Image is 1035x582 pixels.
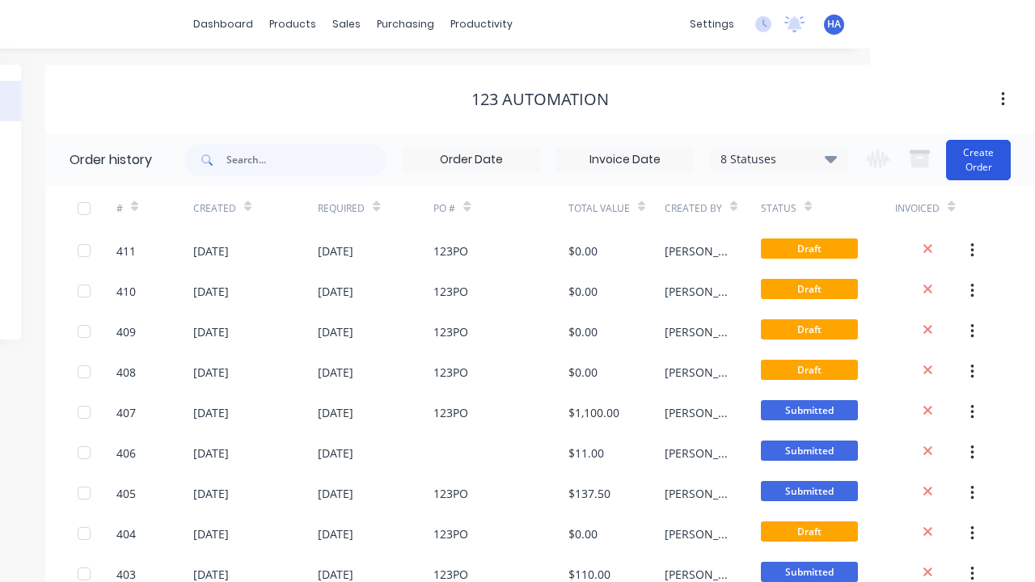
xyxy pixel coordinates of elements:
[665,283,729,300] div: [PERSON_NAME]
[433,201,455,216] div: PO #
[568,283,598,300] div: $0.00
[682,12,742,36] div: settings
[895,186,972,230] div: Invoiced
[761,186,896,230] div: Status
[568,485,610,502] div: $137.50
[318,525,353,542] div: [DATE]
[761,481,858,501] span: Submitted
[568,323,598,340] div: $0.00
[895,201,940,216] div: Invoiced
[318,186,433,230] div: Required
[116,323,136,340] div: 409
[403,148,539,172] input: Order Date
[568,242,598,259] div: $0.00
[568,525,598,542] div: $0.00
[761,400,858,420] span: Submitted
[568,404,619,421] div: $1,100.00
[193,404,229,421] div: [DATE]
[665,525,729,542] div: [PERSON_NAME]
[761,319,858,339] span: Draft
[433,404,468,421] div: 123PO
[471,90,609,109] div: 123 Automation
[193,201,236,216] div: Created
[433,323,468,340] div: 123PO
[193,323,229,340] div: [DATE]
[568,201,630,216] div: Total Value
[116,283,136,300] div: 410
[261,12,324,36] div: products
[193,364,229,381] div: [DATE]
[318,404,353,421] div: [DATE]
[433,364,468,381] div: 123PO
[116,242,136,259] div: 411
[761,562,858,582] span: Submitted
[761,201,796,216] div: Status
[568,186,665,230] div: Total Value
[827,17,841,32] span: HA
[318,364,353,381] div: [DATE]
[665,404,729,421] div: [PERSON_NAME]
[665,201,722,216] div: Created By
[318,445,353,462] div: [DATE]
[226,144,387,176] input: Search...
[433,525,468,542] div: 123PO
[761,521,858,542] span: Draft
[185,12,261,36] a: dashboard
[318,283,353,300] div: [DATE]
[761,238,858,259] span: Draft
[665,186,761,230] div: Created By
[116,404,136,421] div: 407
[369,12,442,36] div: purchasing
[116,364,136,381] div: 408
[193,283,229,300] div: [DATE]
[116,525,136,542] div: 404
[433,242,468,259] div: 123PO
[761,441,858,461] span: Submitted
[318,323,353,340] div: [DATE]
[665,445,729,462] div: [PERSON_NAME]
[193,485,229,502] div: [DATE]
[433,485,468,502] div: 123PO
[116,186,193,230] div: #
[433,186,568,230] div: PO #
[318,485,353,502] div: [DATE]
[324,12,369,36] div: sales
[665,242,729,259] div: [PERSON_NAME]
[116,201,123,216] div: #
[193,186,319,230] div: Created
[761,279,858,299] span: Draft
[433,283,468,300] div: 123PO
[318,242,353,259] div: [DATE]
[318,201,365,216] div: Required
[568,364,598,381] div: $0.00
[711,150,847,168] div: 8 Statuses
[946,140,1011,180] button: Create Order
[116,445,136,462] div: 406
[665,485,729,502] div: [PERSON_NAME]
[557,148,693,172] input: Invoice Date
[442,12,521,36] div: productivity
[116,485,136,502] div: 405
[665,323,729,340] div: [PERSON_NAME]
[568,445,604,462] div: $11.00
[761,360,858,380] span: Draft
[193,445,229,462] div: [DATE]
[70,150,152,170] div: Order history
[193,525,229,542] div: [DATE]
[665,364,729,381] div: [PERSON_NAME]
[193,242,229,259] div: [DATE]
